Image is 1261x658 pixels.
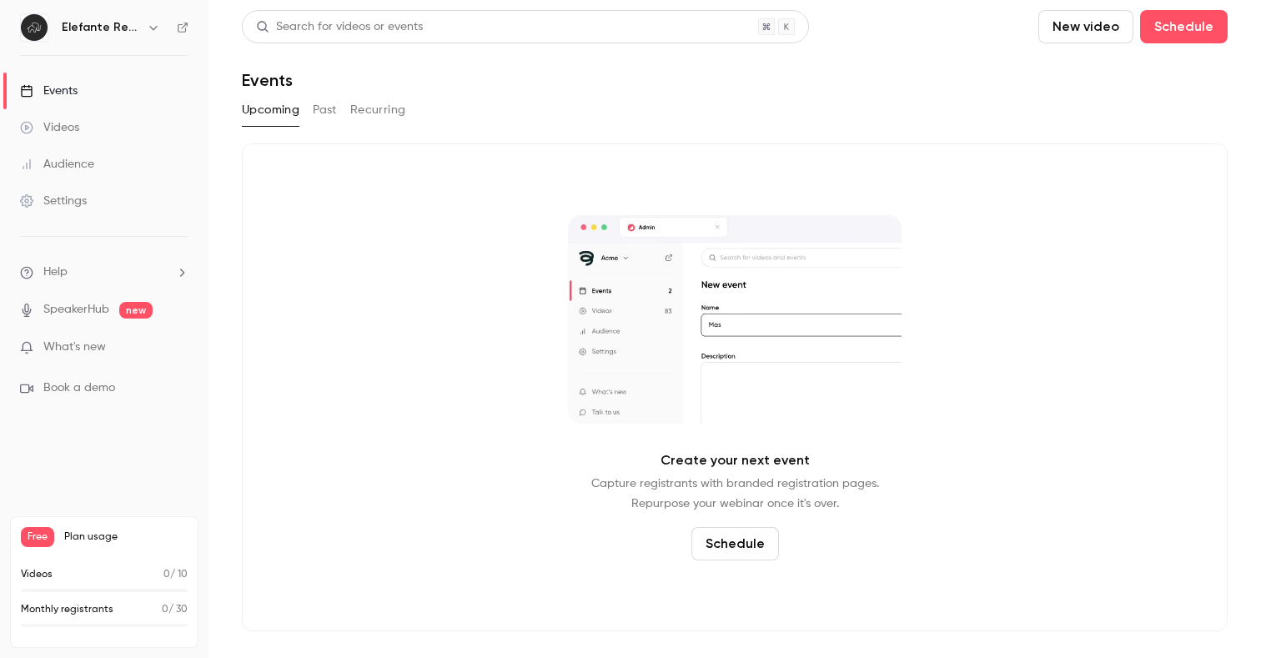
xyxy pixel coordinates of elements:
button: Schedule [691,527,779,560]
img: Elefante RevOps [21,14,48,41]
a: SpeakerHub [43,301,109,319]
span: Plan usage [64,530,188,544]
li: help-dropdown-opener [20,264,188,281]
span: What's new [43,339,106,356]
h1: Events [242,70,293,90]
div: Videos [20,119,79,136]
span: Book a demo [43,379,115,397]
span: new [119,302,153,319]
div: Settings [20,193,87,209]
button: Recurring [350,97,406,123]
span: Help [43,264,68,281]
button: New video [1038,10,1133,43]
p: Capture registrants with branded registration pages. Repurpose your webinar once it's over. [591,474,879,514]
p: Create your next event [661,450,810,470]
iframe: Noticeable Trigger [168,340,188,355]
span: 0 [162,605,168,615]
p: / 10 [163,567,188,582]
p: / 30 [162,602,188,617]
div: Audience [20,156,94,173]
p: Monthly registrants [21,602,113,617]
button: Past [313,97,337,123]
button: Upcoming [242,97,299,123]
p: Videos [21,567,53,582]
div: Events [20,83,78,99]
h6: Elefante RevOps [62,19,140,36]
div: Search for videos or events [256,18,423,36]
span: Free [21,527,54,547]
button: Schedule [1140,10,1228,43]
span: 0 [163,570,170,580]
